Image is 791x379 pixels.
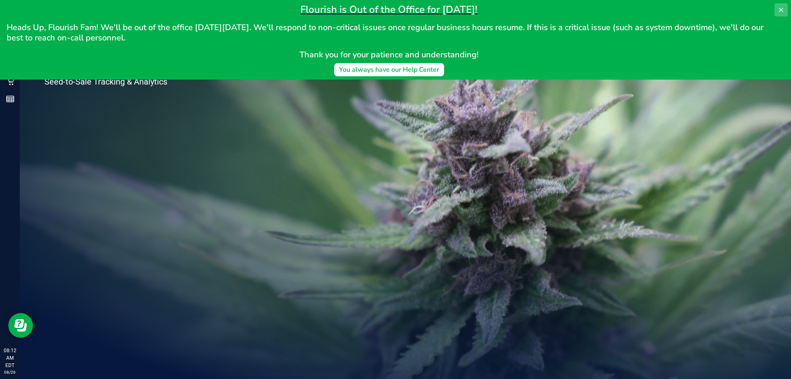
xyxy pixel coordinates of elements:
span: Heads Up, Flourish Fam! We'll be out of the office [DATE][DATE]. We'll respond to non-critical is... [7,22,765,43]
p: 08:12 AM EDT [4,347,16,369]
iframe: Resource center [8,313,33,338]
div: You always have our Help Center [339,65,439,75]
span: Thank you for your patience and understanding! [300,49,479,60]
span: Flourish is Out of the Office for [DATE]! [300,3,477,16]
p: Seed-to-Sale Tracking & Analytics [44,78,201,86]
inline-svg: Retail [6,77,14,85]
p: 08/26 [4,369,16,375]
inline-svg: Reports [6,95,14,103]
